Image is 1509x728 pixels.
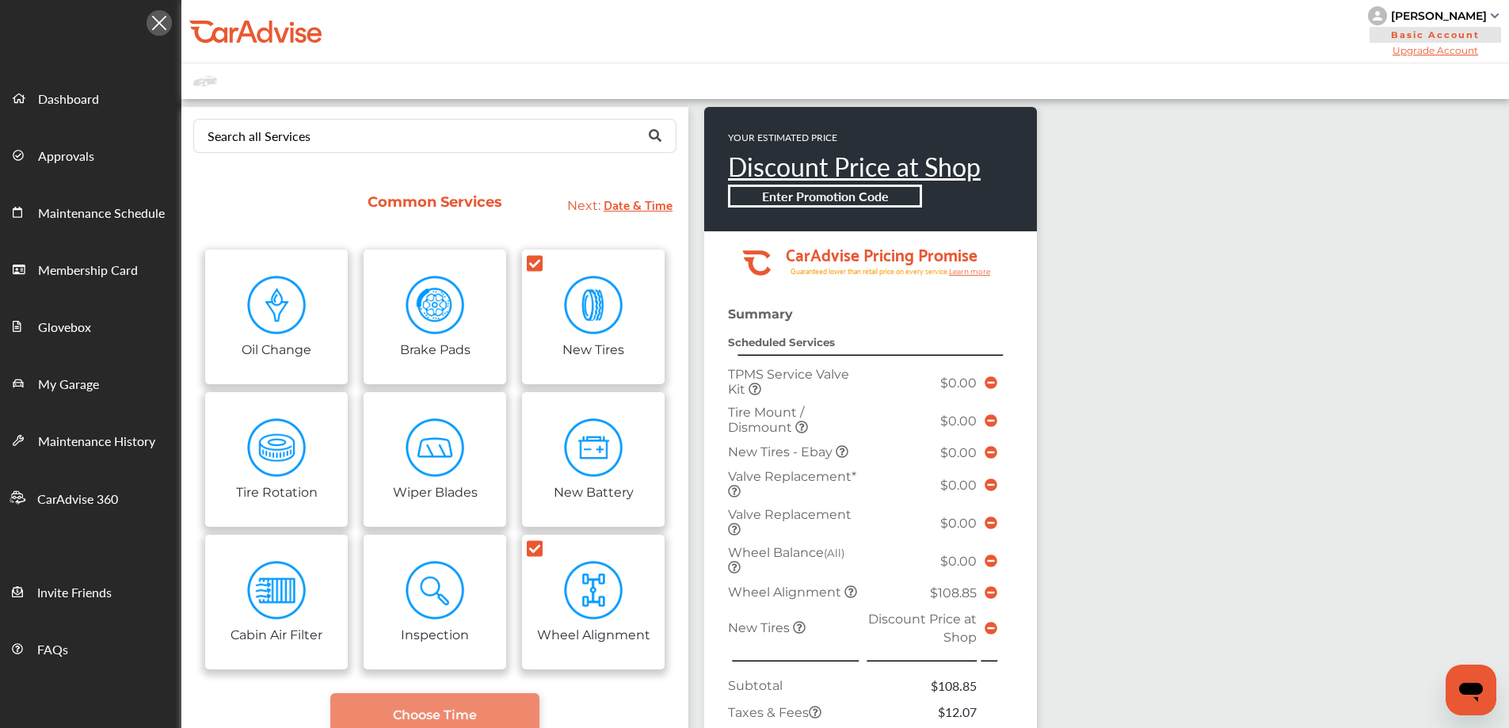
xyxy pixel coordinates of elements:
[1391,9,1487,23] div: [PERSON_NAME]
[940,516,977,531] span: $0.00
[728,367,849,397] span: TPMS Service Valve Kit
[1,411,181,468] a: Maintenance History
[537,624,650,642] div: Wheel Alignment
[236,482,318,500] div: Tire Rotation
[724,673,863,699] td: Subtotal
[242,339,311,357] div: Oil Change
[364,392,506,527] a: Wiper Blades
[949,267,991,276] tspan: Learn more
[38,90,99,110] span: Dashboard
[247,561,307,620] img: DxW3bQHYXT2PAAAAAElFTkSuQmCC
[728,585,844,600] span: Wheel Alignment
[728,405,804,435] span: Tire Mount / Dismount
[522,535,665,669] a: Wheel Alignment
[728,444,836,459] span: New Tires - Ebay
[247,418,307,478] img: ASPTpwwLVD94AAAAAElFTkSuQmCC
[554,482,634,500] div: New Battery
[393,482,478,500] div: Wiper Blades
[1370,27,1501,43] span: Basic Account
[564,418,623,478] img: NX+4s2Ya++R3Ya3rlPlcYdj2V9n9vqA38MHjAXQAAAABJRU5ErkJggg==
[728,131,981,144] p: YOUR ESTIMATED PRICE
[940,375,977,391] span: $0.00
[863,673,981,699] td: $108.85
[604,193,673,215] span: Date & Time
[522,392,665,527] a: New Battery
[564,276,623,335] img: C9BGlyV+GqWIAAAAABJRU5ErkJggg==
[728,307,793,322] strong: Summary
[728,148,981,185] a: Discount Price at Shop
[562,339,624,357] div: New Tires
[728,469,856,484] span: Valve Replacement*
[930,585,977,600] span: $108.85
[401,624,469,642] div: Inspection
[37,583,112,604] span: Invite Friends
[728,545,844,560] span: Wheel Balance
[393,707,477,722] span: Choose Time
[940,445,977,460] span: $0.00
[406,276,465,335] img: wBxtUMBELdeMgAAAABJRU5ErkJggg==
[728,620,793,635] span: New Tires
[1,183,181,240] a: Maintenance Schedule
[38,375,99,395] span: My Garage
[364,535,506,669] a: Inspection
[1,126,181,183] a: Approvals
[37,640,68,661] span: FAQs
[147,10,172,36] img: Icon.5fd9dcc7.svg
[728,336,835,349] strong: Scheduled Services
[1,69,181,126] a: Dashboard
[38,432,155,452] span: Maintenance History
[1446,665,1496,715] iframe: 메시징 창을 시작하는 버튼
[38,261,138,281] span: Membership Card
[522,250,665,384] a: New Tires
[564,561,623,620] img: wOSvEehpHHUGwAAAABJRU5ErkJggg==
[940,554,977,569] span: $0.00
[205,535,348,669] a: Cabin Air Filter
[940,478,977,493] span: $0.00
[38,204,165,224] span: Maintenance Schedule
[1,240,181,297] a: Membership Card
[824,547,844,559] small: (All)
[38,318,91,338] span: Glovebox
[762,187,889,205] b: Enter Promotion Code
[406,561,465,620] img: h2VH4H9IKrS5PeYdegAAAABJRU5ErkJggg==
[1,297,181,354] a: Glovebox
[868,612,977,645] span: Discount Price at Shop
[1368,44,1503,56] span: Upgrade Account
[786,239,977,268] tspan: CarAdvise Pricing Promise
[1,354,181,411] a: My Garage
[567,198,673,213] a: Next: Date & Time
[364,193,506,211] div: Common Services
[364,250,506,384] a: Brake Pads
[193,71,217,91] img: placeholder_car.fcab19be.svg
[205,392,348,527] a: Tire Rotation
[205,250,348,384] a: Oil Change
[231,624,322,642] div: Cabin Air Filter
[728,507,852,522] span: Valve Replacement
[863,699,981,725] td: $12.07
[728,705,821,720] span: Taxes & Fees
[1368,6,1387,25] img: knH8PDtVvWoAbQRylUukY18CTiRevjo20fAtgn5MLBQj4uumYvk2MzTtcAIzfGAtb1XOLVMAvhLuqoNAbL4reqehy0jehNKdM...
[940,414,977,429] span: $0.00
[406,418,465,478] img: T5xB6yrcwAAAAABJRU5ErkJggg==
[208,130,311,143] div: Search all Services
[38,147,94,167] span: Approvals
[1491,13,1499,18] img: sCxJUJ+qAmfqhQGDUl18vwLg4ZYJ6CxN7XmbOMBAAAAAElFTkSuQmCC
[37,490,118,510] span: CarAdvise 360
[400,339,471,357] div: Brake Pads
[791,266,949,276] tspan: Guaranteed lower than retail price on every service.
[247,276,307,335] img: wcoFAocxp4P6AAAAABJRU5ErkJggg==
